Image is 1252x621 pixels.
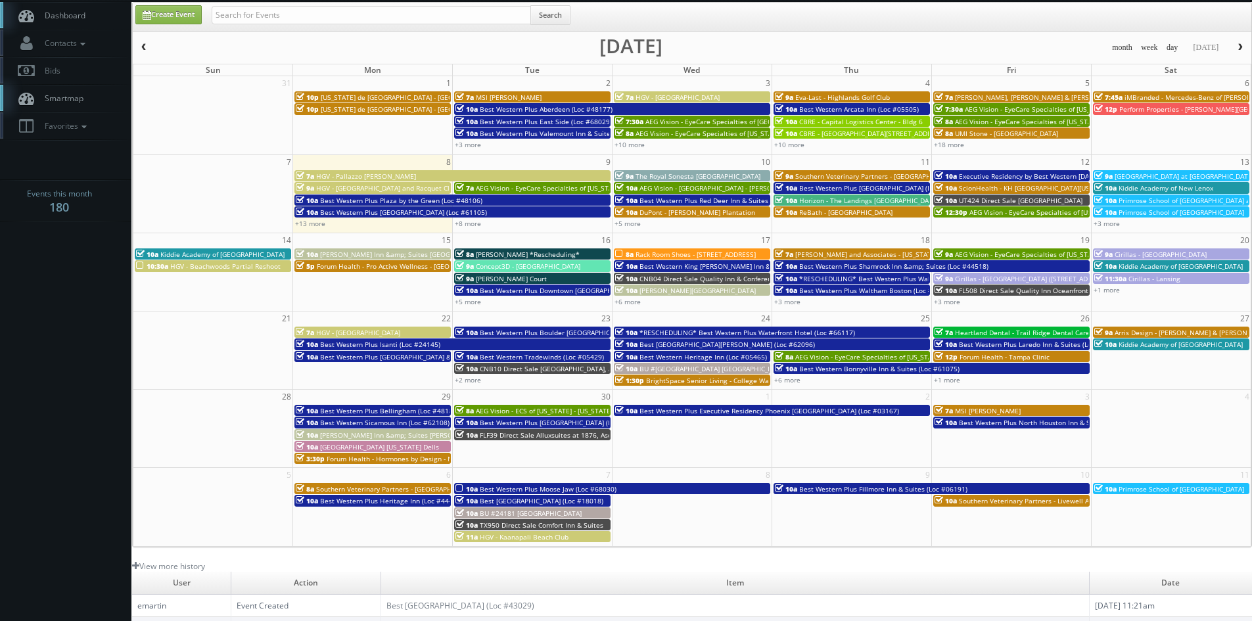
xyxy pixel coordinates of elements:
[525,64,540,76] span: Tue
[1243,390,1251,403] span: 4
[1119,208,1244,217] span: Primrose School of [GEOGRAPHIC_DATA]
[320,352,515,361] span: Best Western Plus [GEOGRAPHIC_DATA] & Suites (Loc #61086)
[160,250,285,259] span: Kiddie Academy of [GEOGRAPHIC_DATA]
[480,484,616,494] span: Best Western Plus Moose Jaw (Loc #68030)
[959,286,1088,295] span: FL508 Direct Sale Quality Inn Oceanfront
[316,183,457,193] span: HGV - [GEOGRAPHIC_DATA] and Racquet Club
[132,594,231,616] td: emartin
[27,187,92,200] span: Events this month
[760,233,772,247] span: 17
[455,509,478,518] span: 10a
[935,208,967,217] span: 12:30p
[320,442,439,451] span: [GEOGRAPHIC_DATA] [US_STATE] Dells
[799,484,967,494] span: Best Western Plus Fillmore Inn & Suites (Loc #06191)
[455,520,478,530] span: 10a
[639,352,767,361] span: Best Western Heritage Inn (Loc #05465)
[639,183,866,193] span: AEG Vision - [GEOGRAPHIC_DATA] - [PERSON_NAME][GEOGRAPHIC_DATA]
[775,183,797,193] span: 10a
[455,219,481,228] a: +8 more
[170,262,281,271] span: HGV - Beachwoods Partial Reshoot
[296,196,318,205] span: 10a
[327,454,513,463] span: Forum Health - Hormones by Design - New Braunfels Clinic
[935,172,957,181] span: 10a
[1094,328,1113,337] span: 9a
[38,10,85,21] span: Dashboard
[445,468,452,482] span: 6
[924,468,931,482] span: 9
[639,364,786,373] span: BU #[GEOGRAPHIC_DATA] [GEOGRAPHIC_DATA]
[934,375,960,384] a: +1 more
[320,340,440,349] span: Best Western Plus Isanti (Loc #24145)
[480,509,582,518] span: BU #24181 [GEOGRAPHIC_DATA]
[1243,76,1251,90] span: 6
[212,6,531,24] input: Search for Events
[1079,155,1091,169] span: 12
[455,297,481,306] a: +5 more
[455,352,478,361] span: 10a
[38,65,60,76] span: Bids
[281,311,292,325] span: 21
[600,233,612,247] span: 16
[636,172,760,181] span: The Royal Sonesta [GEOGRAPHIC_DATA]
[1094,104,1117,114] span: 12p
[320,196,482,205] span: Best Western Plus Plaza by the Green (Loc #48106)
[605,468,612,482] span: 7
[955,129,1058,138] span: UMI Stone - [GEOGRAPHIC_DATA]
[935,274,953,283] span: 9a
[321,104,502,114] span: [US_STATE] de [GEOGRAPHIC_DATA] - [GEOGRAPHIC_DATA]
[799,286,954,295] span: Best Western Plus Waltham Boston (Loc #22009)
[775,129,797,138] span: 10a
[799,117,923,126] span: CBRE - Capital Logistics Center - Bldg 6
[1094,250,1113,259] span: 9a
[455,140,481,149] a: +3 more
[959,496,1221,505] span: Southern Veterinary Partners - Livewell Animal Urgent Care of [GEOGRAPHIC_DATA]
[775,172,793,181] span: 9a
[132,561,205,572] a: View more history
[639,286,756,295] span: [PERSON_NAME][GEOGRAPHIC_DATA]
[935,183,957,193] span: 10a
[959,172,1142,181] span: Executive Residency by Best Western [DATE] (Loc #44764)
[1079,311,1091,325] span: 26
[320,418,450,427] span: Best Western Sicamous Inn (Loc #62108)
[381,572,1090,594] td: Item
[775,274,797,283] span: 10a
[231,572,381,594] td: Action
[476,93,542,102] span: MSI [PERSON_NAME]
[480,418,647,427] span: Best Western Plus [GEOGRAPHIC_DATA] (Loc #50153)
[934,140,964,149] a: +18 more
[1094,208,1117,217] span: 10a
[320,496,463,505] span: Best Western Plus Heritage Inn (Loc #44463)
[775,286,797,295] span: 10a
[639,328,855,337] span: *RESCHEDULING* Best Western Plus Waterfront Hotel (Loc #66117)
[476,274,547,283] span: [PERSON_NAME] Court
[960,352,1050,361] span: Forum Health - Tampa Clinic
[636,250,756,259] span: Rack Room Shoes - [STREET_ADDRESS]
[919,311,931,325] span: 25
[799,183,966,193] span: Best Western Plus [GEOGRAPHIC_DATA] (Loc #64008)
[136,250,158,259] span: 10a
[1136,39,1163,56] button: week
[955,406,1021,415] span: MSI [PERSON_NAME]
[639,406,899,415] span: Best Western Plus Executive Residency Phoenix [GEOGRAPHIC_DATA] (Loc #03167)
[296,340,318,349] span: 10a
[38,120,90,131] span: Favorites
[296,250,318,259] span: 10a
[935,418,957,427] span: 10a
[1094,262,1117,271] span: 10a
[1084,390,1091,403] span: 3
[296,208,318,217] span: 10a
[775,93,793,102] span: 9a
[795,250,1002,259] span: [PERSON_NAME] and Associates - [US_STATE][GEOGRAPHIC_DATA]
[281,390,292,403] span: 28
[296,352,318,361] span: 10a
[605,155,612,169] span: 9
[639,196,811,205] span: Best Western Plus Red Deer Inn & Suites (Loc #61062)
[935,104,963,114] span: 7:30a
[1165,64,1177,76] span: Sat
[296,328,314,337] span: 7a
[615,376,644,385] span: 1:30p
[935,250,953,259] span: 9a
[455,375,481,384] a: +2 more
[476,183,730,193] span: AEG Vision - EyeCare Specialties of [US_STATE] – EyeCare in [GEOGRAPHIC_DATA]
[959,183,1114,193] span: ScionHealth - KH [GEOGRAPHIC_DATA][US_STATE]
